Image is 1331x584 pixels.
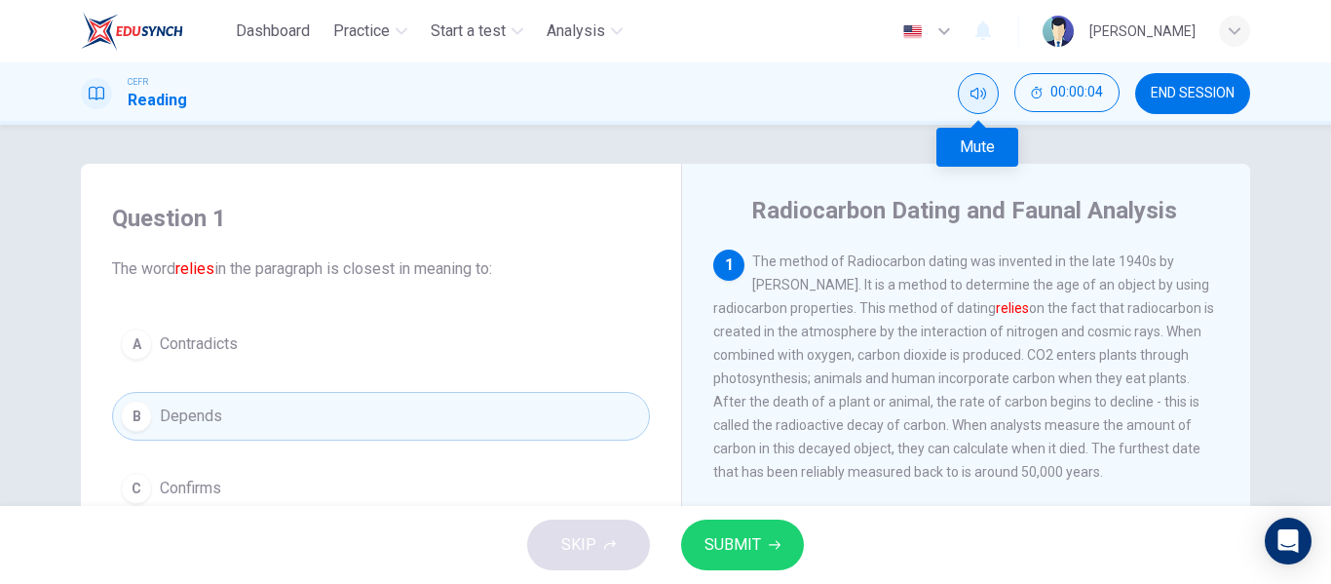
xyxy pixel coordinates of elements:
[423,14,531,49] button: Start a test
[1151,86,1235,101] span: END SESSION
[121,401,152,432] div: B
[81,12,183,51] img: EduSynch logo
[228,14,318,49] button: Dashboard
[121,473,152,504] div: C
[236,19,310,43] span: Dashboard
[128,89,187,112] h1: Reading
[936,128,1018,167] div: Mute
[112,257,650,281] span: The word in the paragraph is closest in meaning to:
[1265,518,1312,565] div: Open Intercom Messenger
[900,24,925,39] img: en
[996,300,1029,316] font: relies
[333,19,390,43] span: Practice
[160,405,222,428] span: Depends
[325,14,415,49] button: Practice
[175,259,214,278] font: relies
[431,19,506,43] span: Start a test
[1043,16,1074,47] img: Profile picture
[1050,85,1103,100] span: 00:00:04
[112,320,650,369] button: AContradicts
[81,12,228,51] a: EduSynch logo
[704,531,761,559] span: SUBMIT
[112,464,650,513] button: CConfirms
[958,73,999,114] div: Mute
[112,203,650,234] h4: Question 1
[1135,73,1250,114] button: END SESSION
[713,250,744,281] div: 1
[539,14,630,49] button: Analysis
[160,332,238,356] span: Contradicts
[1014,73,1120,112] button: 00:00:04
[112,392,650,441] button: BDepends
[751,195,1177,226] h4: Radiocarbon Dating and Faunal Analysis
[1014,73,1120,114] div: Hide
[1089,19,1196,43] div: [PERSON_NAME]
[713,253,1214,480] span: The method of Radiocarbon dating was invented in the late 1940s by [PERSON_NAME]. It is a method ...
[547,19,605,43] span: Analysis
[128,75,148,89] span: CEFR
[681,520,804,570] button: SUBMIT
[121,329,152,360] div: A
[160,477,221,500] span: Confirms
